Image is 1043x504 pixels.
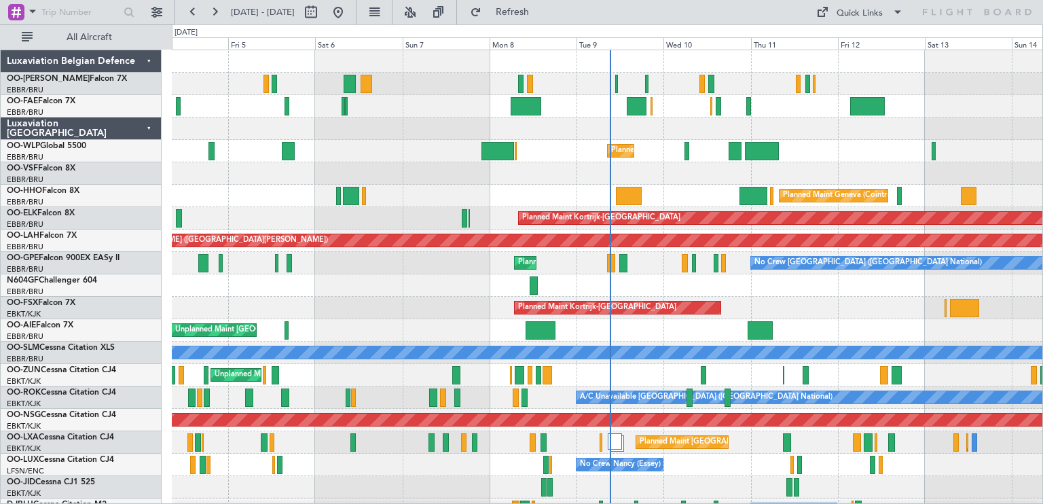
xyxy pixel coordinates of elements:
span: OO-LXA [7,433,39,442]
span: N604GF [7,276,39,285]
span: OO-GPE [7,254,39,262]
a: EBBR/BRU [7,354,43,364]
a: EBBR/BRU [7,197,43,207]
div: Tue 9 [577,37,663,50]
a: OO-JIDCessna CJ1 525 [7,478,95,486]
a: EBBR/BRU [7,287,43,297]
a: OO-FAEFalcon 7X [7,97,75,105]
a: EBBR/BRU [7,107,43,118]
div: [DATE] [175,27,198,39]
div: Quick Links [837,7,883,20]
span: OO-ROK [7,389,41,397]
div: Wed 10 [663,37,750,50]
a: OO-LXACessna Citation CJ4 [7,433,114,442]
div: Planned Maint Kortrijk-[GEOGRAPHIC_DATA] [522,208,680,228]
span: OO-LUX [7,456,39,464]
a: OO-SLMCessna Citation XLS [7,344,115,352]
a: EBBR/BRU [7,242,43,252]
div: Sat 6 [315,37,402,50]
a: OO-HHOFalcon 8X [7,187,79,195]
div: Planned Maint [GEOGRAPHIC_DATA] ([GEOGRAPHIC_DATA] National) [640,432,885,452]
span: OO-FAE [7,97,38,105]
a: EBKT/KJK [7,444,41,454]
a: OO-LAHFalcon 7X [7,232,77,240]
div: Mon 8 [490,37,577,50]
a: N604GFChallenger 604 [7,276,97,285]
span: OO-HHO [7,187,42,195]
a: OO-ELKFalcon 8X [7,209,75,217]
a: LFSN/ENC [7,466,44,476]
span: OO-SLM [7,344,39,352]
a: EBKT/KJK [7,399,41,409]
span: OO-VSF [7,164,38,173]
button: Quick Links [809,1,910,23]
a: OO-ZUNCessna Citation CJ4 [7,366,116,374]
a: EBBR/BRU [7,264,43,274]
div: Sat 13 [925,37,1012,50]
a: EBBR/BRU [7,175,43,185]
div: Unplanned Maint [GEOGRAPHIC_DATA] ([GEOGRAPHIC_DATA] National) [175,320,431,340]
span: Refresh [484,7,541,17]
a: EBBR/BRU [7,331,43,342]
div: Planned Maint Liege [611,141,682,161]
button: Refresh [464,1,545,23]
div: A/C Unavailable [GEOGRAPHIC_DATA] ([GEOGRAPHIC_DATA] National) [580,387,832,408]
a: OO-WLPGlobal 5500 [7,142,86,150]
span: OO-FSX [7,299,38,307]
span: All Aircraft [35,33,143,42]
span: [DATE] - [DATE] [231,6,295,18]
a: OO-[PERSON_NAME]Falcon 7X [7,75,127,83]
span: OO-[PERSON_NAME] [7,75,90,83]
div: No Crew Nancy (Essey) [580,454,661,475]
div: Sun 7 [403,37,490,50]
a: OO-GPEFalcon 900EX EASy II [7,254,120,262]
a: EBBR/BRU [7,152,43,162]
a: EBKT/KJK [7,488,41,499]
div: Fri 12 [838,37,925,50]
div: No Crew [GEOGRAPHIC_DATA] ([GEOGRAPHIC_DATA] National) [754,253,982,273]
a: EBKT/KJK [7,376,41,386]
div: Planned Maint Geneva (Cointrin) [783,185,895,206]
button: All Aircraft [15,26,147,48]
a: OO-AIEFalcon 7X [7,321,73,329]
a: EBKT/KJK [7,421,41,431]
a: EBBR/BRU [7,85,43,95]
input: Trip Number [41,2,120,22]
a: EBBR/BRU [7,219,43,230]
span: OO-NSG [7,411,41,419]
div: Thu 4 [141,37,228,50]
a: OO-NSGCessna Citation CJ4 [7,411,116,419]
div: Planned Maint Kortrijk-[GEOGRAPHIC_DATA] [518,298,676,318]
span: OO-AIE [7,321,36,329]
span: OO-LAH [7,232,39,240]
span: OO-JID [7,478,35,486]
a: EBKT/KJK [7,309,41,319]
a: OO-FSXFalcon 7X [7,299,75,307]
div: Unplanned Maint [GEOGRAPHIC_DATA] ([GEOGRAPHIC_DATA]) [215,365,438,385]
span: OO-ZUN [7,366,41,374]
span: OO-WLP [7,142,40,150]
div: Thu 11 [751,37,838,50]
a: OO-LUXCessna Citation CJ4 [7,456,114,464]
div: Fri 5 [228,37,315,50]
span: OO-ELK [7,209,37,217]
div: Planned Maint [GEOGRAPHIC_DATA] ([GEOGRAPHIC_DATA] National) [518,253,764,273]
a: OO-ROKCessna Citation CJ4 [7,389,116,397]
a: OO-VSFFalcon 8X [7,164,75,173]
